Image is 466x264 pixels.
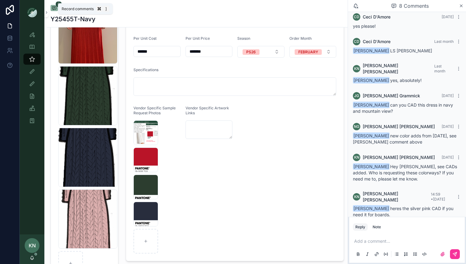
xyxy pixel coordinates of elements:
[431,192,445,201] span: 14:59 • [DATE]
[353,205,390,212] span: [PERSON_NAME]
[29,242,36,249] span: KN
[354,155,359,160] span: KN
[298,49,318,55] div: FEBRUARY
[354,39,359,44] span: CD
[353,47,390,54] span: [PERSON_NAME]
[353,164,457,181] span: Hey [PERSON_NAME], see CADs added. Who is requesting these colorways? If you need me to, please l...
[133,67,158,72] span: Specifications
[186,36,210,41] span: Per Unit Price
[434,39,454,44] span: Last month
[354,93,359,98] span: JG
[363,124,435,130] span: [PERSON_NAME] [PERSON_NAME]
[62,6,94,11] span: Record comments
[353,133,456,144] span: new color adds from [DATE], see [PERSON_NAME] comment above
[442,124,454,129] span: [DATE]
[20,25,44,134] div: scrollable content
[55,1,62,7] span: 8
[353,78,422,83] span: yes, absolutely!
[186,106,229,115] span: Vendor Specific Artwork Links
[373,225,381,229] div: Note
[133,106,176,115] span: Vendor Specific Sample Request Photos
[363,63,434,75] span: [PERSON_NAME] [PERSON_NAME]
[353,102,453,114] span: can you CAD this dress in navy and mountain view?
[353,223,368,231] button: Reply
[289,36,312,41] span: Order Month
[353,132,390,139] span: [PERSON_NAME]
[363,93,420,99] span: [PERSON_NAME] Grammick
[354,124,359,129] span: NG
[363,154,435,160] span: [PERSON_NAME] [PERSON_NAME]
[353,206,453,217] span: heres the silver pink CAD if you need it for boards.
[246,49,256,55] div: PS26
[354,14,359,19] span: CD
[237,36,250,41] span: Season
[51,15,96,23] h1: Y25455T-Navy
[27,7,37,17] img: App logo
[442,155,454,160] span: [DATE]
[353,163,390,170] span: [PERSON_NAME]
[353,48,432,53] span: LS [PERSON_NAME]
[363,14,390,20] span: Ceci D'Amore
[353,102,390,108] span: [PERSON_NAME]
[434,64,445,73] span: Last month
[51,5,58,12] button: 8
[354,66,359,71] span: KN
[104,6,108,11] span: ]
[237,46,284,58] button: Select Button
[363,191,431,203] span: [PERSON_NAME] [PERSON_NAME]
[399,2,429,10] span: 8 Comments
[442,93,454,98] span: [DATE]
[370,223,383,231] button: Note
[353,23,376,29] span: yes please!
[353,77,390,83] span: [PERSON_NAME]
[289,46,337,58] button: Select Button
[442,14,454,19] span: [DATE]
[133,36,157,41] span: Per Unit Cost
[354,194,359,199] span: KN
[363,39,390,45] span: Ceci D'Amore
